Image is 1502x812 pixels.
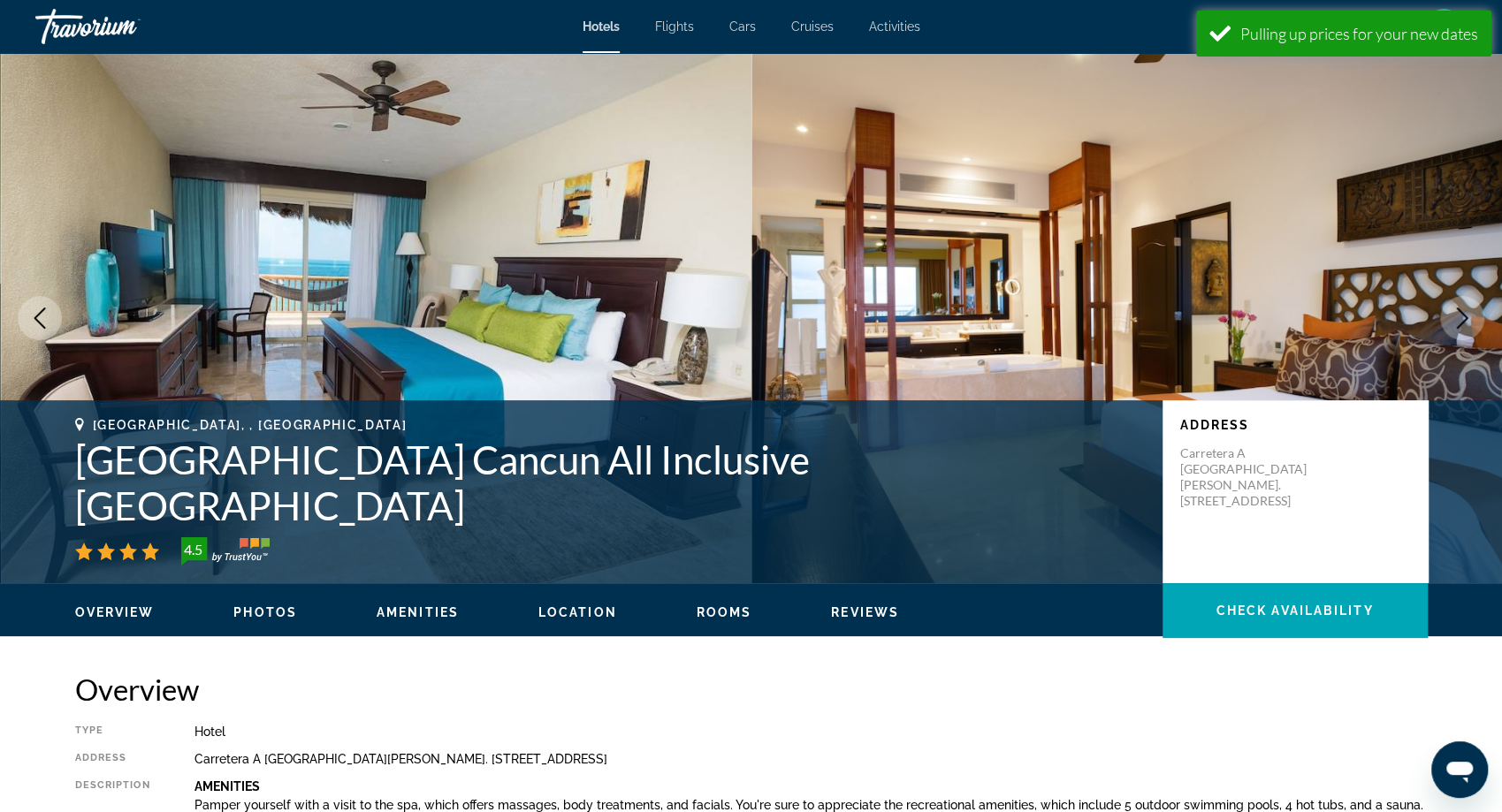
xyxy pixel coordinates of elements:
[194,725,1428,739] div: Hotel
[697,604,752,620] button: Rooms
[75,436,1145,528] h1: [GEOGRAPHIC_DATA] Cancun All Inclusive [GEOGRAPHIC_DATA]
[1421,8,1467,45] button: User Menu
[729,19,756,34] a: Cars
[1216,603,1374,618] span: Check Availability
[655,19,694,34] a: Flights
[538,604,617,620] button: Location
[233,605,297,619] span: Photos
[75,672,1428,707] h2: Overview
[831,605,899,619] span: Reviews
[697,605,752,619] span: Rooms
[75,725,150,739] div: Type
[194,752,1428,766] div: Carretera A [GEOGRAPHIC_DATA][PERSON_NAME]. [STREET_ADDRESS]
[538,605,617,619] span: Location
[1240,24,1478,43] div: Pulling up prices for your new dates
[1180,418,1410,432] p: Address
[1440,296,1484,340] button: Next image
[93,418,408,432] span: [GEOGRAPHIC_DATA], , [GEOGRAPHIC_DATA]
[377,604,459,620] button: Amenities
[1163,583,1428,638] button: Check Availability
[1431,741,1488,798] iframe: Кнопка запуска окна обмена сообщениями
[75,605,155,619] span: Overview
[75,604,155,620] button: Overview
[791,19,834,34] a: Cruises
[194,779,260,793] b: Amenities
[35,4,212,49] a: Travorium
[377,605,459,619] span: Amenities
[181,537,270,565] img: trustyou-badge-hor.svg
[75,752,150,766] div: Address
[176,539,211,560] div: 4.5
[583,19,620,34] a: Hotels
[869,19,920,34] a: Activities
[831,604,899,620] button: Reviews
[233,604,297,620] button: Photos
[1180,445,1322,509] p: Carretera A [GEOGRAPHIC_DATA][PERSON_NAME]. [STREET_ADDRESS]
[18,296,62,340] button: Previous image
